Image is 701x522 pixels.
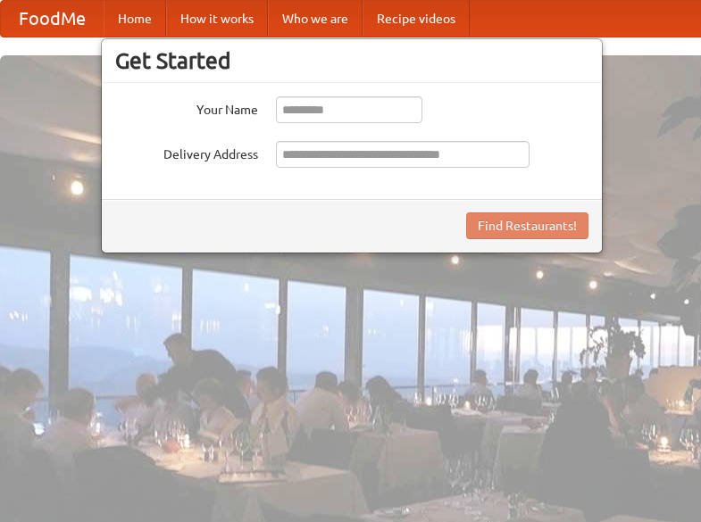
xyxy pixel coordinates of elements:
[466,212,588,239] button: Find Restaurants!
[166,1,268,37] a: How it works
[1,1,104,37] a: FoodMe
[115,47,588,74] h3: Get Started
[268,1,363,37] a: Who we are
[115,96,258,119] label: Your Name
[363,1,470,37] a: Recipe videos
[115,141,258,163] label: Delivery Address
[104,1,166,37] a: Home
